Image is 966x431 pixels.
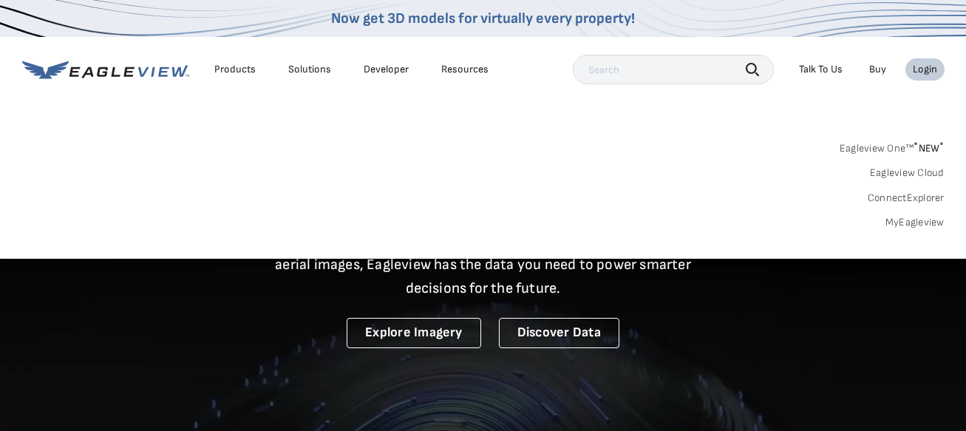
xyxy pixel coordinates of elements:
div: Products [214,63,256,76]
div: Solutions [288,63,331,76]
span: NEW [914,142,944,155]
a: Explore Imagery [347,318,481,348]
a: Eagleview One™*NEW* [840,138,945,155]
a: Developer [364,63,409,76]
p: A new era starts here. Built on more than 3.5 billion high-resolution aerial images, Eagleview ha... [257,229,710,300]
a: MyEagleview [885,216,945,229]
a: Discover Data [499,318,619,348]
a: Eagleview Cloud [870,166,945,180]
div: Talk To Us [799,63,843,76]
input: Search [573,55,774,84]
a: Now get 3D models for virtually every property! [331,10,635,27]
div: Resources [441,63,489,76]
div: Login [913,63,937,76]
a: ConnectExplorer [868,191,945,205]
a: Buy [869,63,886,76]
